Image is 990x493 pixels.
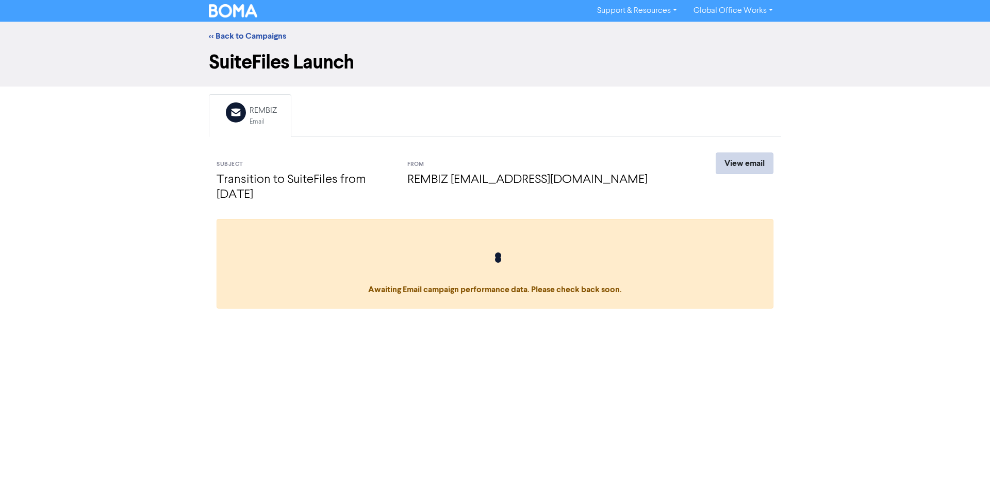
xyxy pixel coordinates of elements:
a: Global Office Works [685,3,781,19]
span: Awaiting Email campaign performance data. Please check back soon. [227,252,763,295]
img: BOMA Logo [209,4,257,18]
div: Email [250,117,277,127]
h4: REMBIZ [EMAIL_ADDRESS][DOMAIN_NAME] [407,173,678,188]
a: View email [716,152,773,174]
h1: SuiteFiles Launch [209,50,781,74]
div: Subject [217,160,392,169]
h4: Transition to SuiteFiles from [DATE] [217,173,392,202]
iframe: Chat Widget [938,444,990,493]
div: From [407,160,678,169]
a: << Back to Campaigns [209,31,286,41]
div: REMBIZ [250,105,277,117]
a: Support & Resources [589,3,685,19]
